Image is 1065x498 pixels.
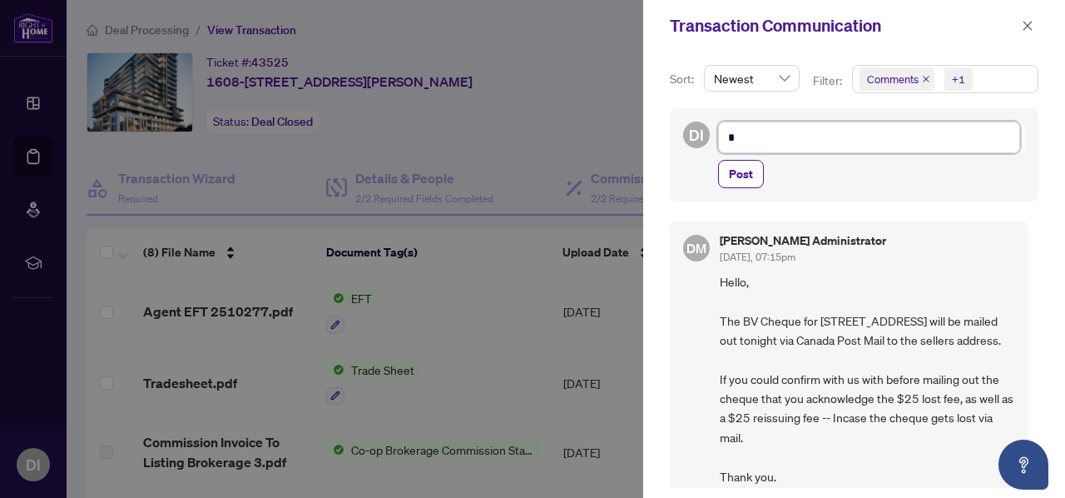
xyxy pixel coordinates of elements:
[859,67,934,91] span: Comments
[813,72,845,90] p: Filter:
[867,71,919,87] span: Comments
[1022,20,1033,32] span: close
[670,13,1017,38] div: Transaction Communication
[689,123,704,147] span: DI
[720,235,886,247] h5: [PERSON_NAME] Administrator
[714,66,790,91] span: Newest
[952,71,965,87] div: +1
[686,238,706,258] span: DM
[670,70,697,88] p: Sort:
[922,75,930,83] span: close
[720,251,795,263] span: [DATE], 07:15pm
[998,440,1048,490] button: Open asap
[718,160,764,188] button: Post
[729,161,753,187] span: Post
